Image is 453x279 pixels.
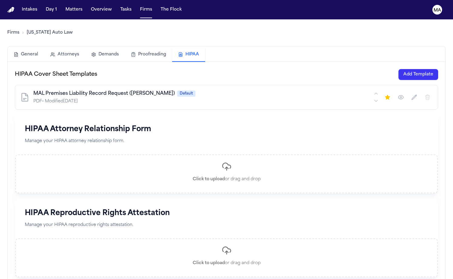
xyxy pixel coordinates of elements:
[7,7,15,13] img: Finch Logo
[372,90,380,97] button: Move up
[25,222,428,229] p: Manage your HIPAA reproductive rights attestation.
[395,92,406,103] button: Preview
[25,125,428,134] h1: HIPAA Attorney Relationship Form
[8,48,44,61] button: General
[193,176,261,182] p: or drag and drop
[27,30,73,36] a: [US_STATE] Auto Law
[172,48,205,62] button: HIPAA
[25,138,428,145] p: Manage your HIPAA attorney relationship form.
[33,90,175,97] span: MAL Premises Liability Record Request ([PERSON_NAME])
[7,7,15,13] a: Home
[158,4,184,15] button: The Flock
[43,4,59,15] button: Day 1
[398,69,438,80] button: Add Template
[44,48,85,61] button: Attorneys
[125,48,172,61] button: Proofreading
[193,261,225,265] span: Click to upload
[193,260,261,266] p: or drag and drop
[138,4,155,15] button: Firms
[422,92,433,103] button: Delete
[19,4,40,15] button: Intakes
[177,91,195,97] span: Default
[409,92,420,103] button: Edit name
[193,177,225,181] span: Click to upload
[118,4,134,15] button: Tasks
[25,208,428,218] h1: HIPAA Reproductive Rights Attestation
[15,70,97,79] h3: HIPAA Cover Sheet Templates
[7,30,19,36] a: Firms
[88,4,114,15] button: Overview
[434,8,441,12] text: MA
[63,4,85,15] button: Matters
[7,30,73,36] nav: Breadcrumb
[85,48,125,61] button: Demands
[33,98,372,105] div: PDF • Modified [DATE]
[372,97,380,105] button: Move down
